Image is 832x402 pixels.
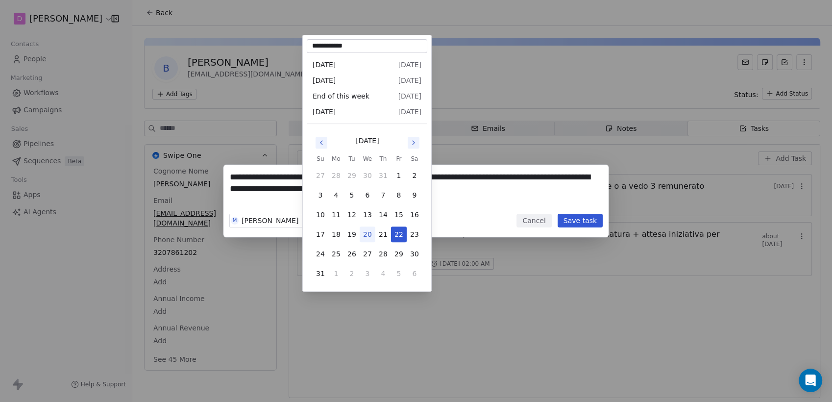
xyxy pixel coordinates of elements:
[398,91,421,101] span: [DATE]
[407,187,422,203] button: 9
[328,207,344,223] button: 11
[391,226,407,242] button: 22
[375,154,391,164] th: Thursday
[344,187,360,203] button: 5
[407,168,422,183] button: 2
[375,187,391,203] button: 7
[344,246,360,262] button: 26
[313,60,336,70] span: [DATE]
[344,207,360,223] button: 12
[391,266,407,281] button: 5
[328,154,344,164] th: Monday
[313,91,369,101] span: End of this week
[328,266,344,281] button: 1
[328,168,344,183] button: 28
[375,207,391,223] button: 14
[328,187,344,203] button: 4
[313,154,328,164] th: Sunday
[391,246,407,262] button: 29
[313,75,336,85] span: [DATE]
[313,187,328,203] button: 3
[375,226,391,242] button: 21
[391,207,407,223] button: 15
[328,226,344,242] button: 18
[315,136,328,150] button: Go to previous month
[360,187,375,203] button: 6
[407,154,422,164] th: Saturday
[328,246,344,262] button: 25
[344,154,360,164] th: Tuesday
[391,187,407,203] button: 8
[313,107,336,117] span: [DATE]
[356,136,379,146] div: [DATE]
[344,168,360,183] button: 29
[407,246,422,262] button: 30
[375,266,391,281] button: 4
[360,207,375,223] button: 13
[313,266,328,281] button: 31
[375,168,391,183] button: 31
[391,168,407,183] button: 1
[398,75,421,85] span: [DATE]
[407,266,422,281] button: 6
[360,266,375,281] button: 3
[360,168,375,183] button: 30
[407,226,422,242] button: 23
[344,266,360,281] button: 2
[313,226,328,242] button: 17
[360,246,375,262] button: 27
[407,136,420,150] button: Go to next month
[398,60,421,70] span: [DATE]
[391,154,407,164] th: Friday
[313,168,328,183] button: 27
[398,107,421,117] span: [DATE]
[407,207,422,223] button: 16
[313,246,328,262] button: 24
[360,154,375,164] th: Wednesday
[360,226,375,242] button: 20
[313,207,328,223] button: 10
[375,246,391,262] button: 28
[344,226,360,242] button: 19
